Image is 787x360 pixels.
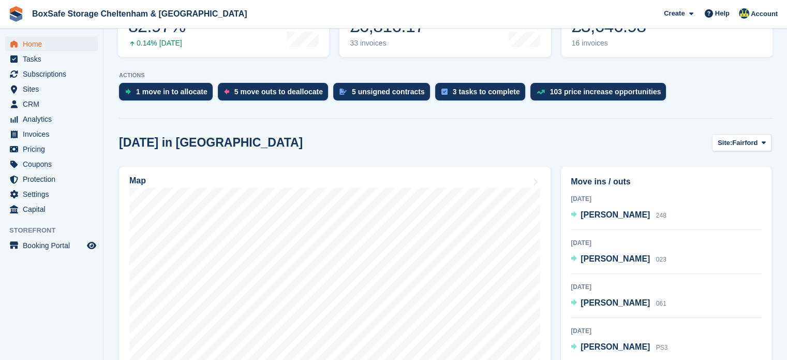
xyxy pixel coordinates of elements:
[732,138,758,148] span: Fairford
[23,172,85,186] span: Protection
[352,88,425,96] div: 5 unsigned contracts
[5,187,98,201] a: menu
[28,5,251,22] a: BoxSafe Storage Cheltenham & [GEOGRAPHIC_DATA]
[119,136,303,150] h2: [DATE] in [GEOGRAPHIC_DATA]
[23,187,85,201] span: Settings
[23,157,85,171] span: Coupons
[119,83,218,106] a: 1 move in to allocate
[234,88,323,96] div: 5 move outs to deallocate
[530,83,672,106] a: 103 price increase opportunities
[23,127,85,141] span: Invoices
[128,39,185,48] div: 0.14% [DATE]
[5,97,98,111] a: menu
[5,127,98,141] a: menu
[441,89,448,95] img: task-75834270c22a3079a89374b754ae025e5fb1db73e45f91037f5363f120a921f8.svg
[8,6,24,22] img: stora-icon-8386f47178a22dfd0bd8f6a31ec36ba5ce8667c1dd55bd0f319d3a0aa187defe.svg
[656,344,668,351] span: PS3
[571,194,762,204] div: [DATE]
[5,82,98,96] a: menu
[5,172,98,186] a: menu
[712,134,771,151] button: Site: Fairford
[5,202,98,217] a: menu
[715,8,730,19] span: Help
[571,297,666,310] a: [PERSON_NAME] 061
[581,298,650,307] span: [PERSON_NAME]
[5,238,98,253] a: menu
[5,37,98,51] a: menu
[85,239,98,252] a: Preview store
[136,88,207,96] div: 1 move in to allocate
[571,341,667,354] a: [PERSON_NAME] PS3
[9,225,103,236] span: Storefront
[571,209,666,222] a: [PERSON_NAME] 248
[739,8,749,19] img: Kim Virabi
[571,176,762,188] h2: Move ins / outs
[581,210,650,219] span: [PERSON_NAME]
[537,90,545,94] img: price_increase_opportunities-93ffe204e8149a01c8c9dc8f82e8f89637d9d84a8eef4429ea346261dce0b2c0.svg
[5,142,98,156] a: menu
[23,67,85,81] span: Subscriptions
[23,52,85,66] span: Tasks
[656,212,666,219] span: 248
[5,52,98,66] a: menu
[218,83,333,106] a: 5 move outs to deallocate
[571,326,762,336] div: [DATE]
[5,112,98,126] a: menu
[571,238,762,248] div: [DATE]
[581,342,650,351] span: [PERSON_NAME]
[550,88,661,96] div: 103 price increase opportunities
[751,9,778,19] span: Account
[23,238,85,253] span: Booking Portal
[23,82,85,96] span: Sites
[656,256,666,263] span: 023
[333,83,435,106] a: 5 unsigned contracts
[571,253,666,266] a: [PERSON_NAME] 023
[572,39,646,48] div: 16 invoices
[23,202,85,217] span: Capital
[339,89,347,95] img: contract_signature_icon-13c848040528278c33f63329250d36e43548de30e8caae1d1a13099fd9432cc5.svg
[571,282,762,292] div: [DATE]
[5,157,98,171] a: menu
[718,138,732,148] span: Site:
[435,83,530,106] a: 3 tasks to complete
[125,89,131,95] img: move_ins_to_allocate_icon-fdf77a2bb77ea45bf5b3d319d69a93e2d87916cf1d5bf7949dd705db3b84f3ca.svg
[129,176,146,185] h2: Map
[119,72,771,79] p: ACTIONS
[581,254,650,263] span: [PERSON_NAME]
[656,300,666,307] span: 061
[5,67,98,81] a: menu
[453,88,520,96] div: 3 tasks to complete
[23,97,85,111] span: CRM
[350,39,427,48] div: 33 invoices
[23,142,85,156] span: Pricing
[224,89,229,95] img: move_outs_to_deallocate_icon-f764333ba52eb49d3ac5e1228854f67142a1ed5810a6f6cc68b1a99e826820c5.svg
[23,112,85,126] span: Analytics
[23,37,85,51] span: Home
[664,8,685,19] span: Create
